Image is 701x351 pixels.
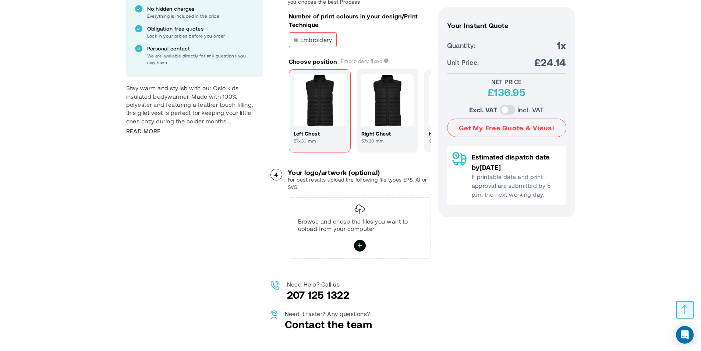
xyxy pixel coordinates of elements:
img: Print position Left chest [294,74,346,126]
a: 207 125 1322 [287,288,350,301]
p: No hidden charges [147,5,254,13]
p: 57x30 mm [361,137,414,144]
h3: Your Instant Quote [447,22,566,29]
p: 57x30 mm [294,137,346,144]
p: If printable data and print approval are submitted by 5 p.m. the next working day. [472,172,561,199]
p: Obligation free quotes [147,25,254,32]
button: Get My Free Quote & Visual [447,119,566,137]
div: Open Intercom Messenger [676,326,694,344]
div: Net Price [447,78,566,85]
label: Excl. VAT [469,105,498,115]
label: Incl. VAT [517,105,544,115]
span: Unit Price: [447,57,479,67]
h4: Right chest [361,130,414,137]
p: Browse and chose the files you want to upload from your computer [298,218,422,232]
img: Call us image [270,281,280,290]
p: Stay warm and stylish with our Oslo kids insulated bodywarmer. Made with 100% polyester and featu... [126,84,263,125]
p: Estimated dispatch date by [472,152,561,172]
p: Need it faster? Any questions? [285,310,372,317]
h3: Your logo/artwork (optional) [288,169,431,176]
p: Personal contact [147,45,254,52]
p: 99x30 mm [429,137,481,144]
p: Need Help? Call us [287,281,350,288]
p: Number of print colours in your design/Print Technique [289,12,431,29]
p: Choose position [289,57,337,66]
span: 1x [557,39,566,52]
p: For best results upload the following file types EPS, AI or SVG [288,176,431,191]
a: Contact the team [285,318,372,330]
span: Read More [126,127,161,135]
h4: Left chest [294,130,346,137]
p: Lock in your prices before you order [147,32,254,39]
img: Delivery [452,152,467,166]
div: £136.95 [447,85,566,99]
img: Print position High back [429,74,481,126]
span: £24.14 [534,56,566,69]
p: Everything is included in the price [147,13,254,19]
span: Quantity: [447,40,475,50]
p: We are available directly for any questions you may have [147,52,254,66]
label: Browse and chose the files [354,240,366,252]
span: Embroidery fixed [341,58,389,64]
img: Print position Right chest [361,74,414,126]
span: Embroidery [294,37,332,42]
span: [DATE] [479,163,501,171]
img: Contact us image [270,310,277,319]
h4: High back [429,130,481,137]
img: Image Uploader [354,204,365,214]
